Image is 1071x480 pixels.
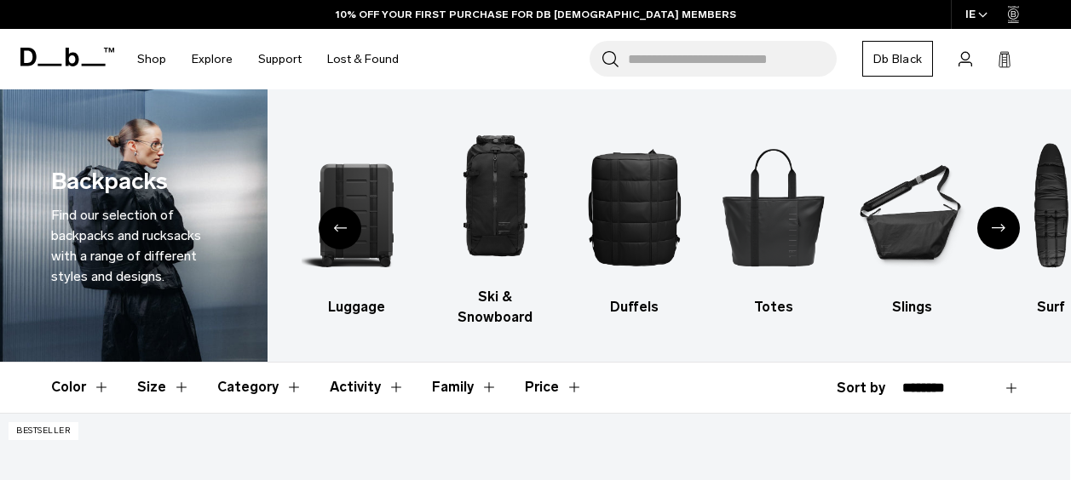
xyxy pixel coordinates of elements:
li: 2 / 10 [302,125,411,317]
a: Shop [137,29,166,89]
p: Bestseller [9,422,78,440]
a: Db All products [163,125,272,317]
li: 1 / 10 [163,125,272,317]
button: Toggle Filter [51,363,110,412]
div: Previous slide [319,207,361,249]
a: Db Duffels [579,125,688,317]
a: Db Slings [858,125,967,317]
img: Db [163,125,272,289]
img: Db [302,125,411,289]
a: Explore [192,29,233,89]
li: 6 / 10 [858,125,967,317]
li: 5 / 10 [719,125,828,317]
h3: All products [163,297,272,317]
a: Db Black [862,41,933,77]
a: Lost & Found [327,29,399,89]
img: Db [440,115,550,278]
div: Next slide [977,207,1020,249]
a: Db Ski & Snowboard [440,115,550,328]
button: Toggle Filter [137,363,190,412]
img: Db [858,125,967,289]
h3: Luggage [302,297,411,317]
a: Db Totes [719,125,828,317]
a: Db Luggage [302,125,411,317]
img: Db [579,125,688,289]
nav: Main Navigation [124,29,412,89]
button: Toggle Filter [432,363,498,412]
a: Support [258,29,302,89]
span: Find our selection of backpacks and rucksacks with a range of different styles and designs. [51,207,201,284]
button: Toggle Filter [330,363,405,412]
button: Toggle Price [525,363,583,412]
a: 10% OFF YOUR FIRST PURCHASE FOR DB [DEMOGRAPHIC_DATA] MEMBERS [336,7,736,22]
img: Db [719,125,828,289]
h1: Backpacks [51,164,168,199]
h3: Duffels [579,297,688,317]
h3: Ski & Snowboard [440,287,550,328]
li: 3 / 10 [440,115,550,328]
h3: Slings [858,297,967,317]
li: 4 / 10 [579,125,688,317]
button: Toggle Filter [217,363,302,412]
h3: Totes [719,297,828,317]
